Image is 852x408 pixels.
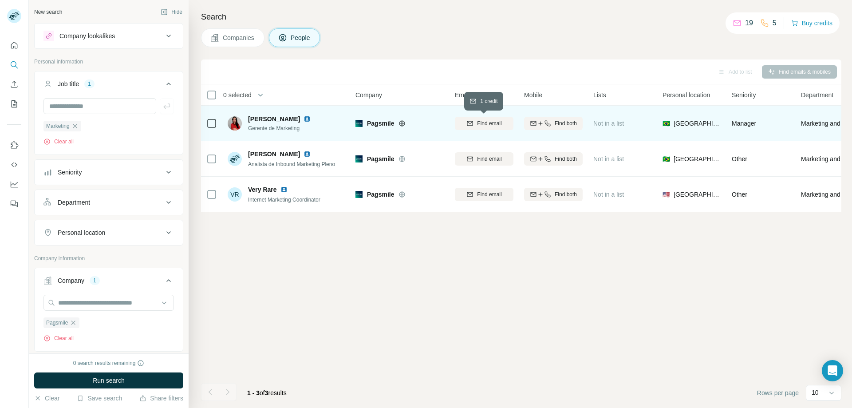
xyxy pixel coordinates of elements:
[46,122,70,130] span: Marketing
[34,394,59,403] button: Clear
[248,161,335,167] span: Analista de Inbound Marketing Pleno
[7,176,21,192] button: Dashboard
[773,18,777,28] p: 5
[663,154,670,163] span: 🇧🇷
[247,389,260,396] span: 1 - 3
[34,58,183,66] p: Personal information
[455,91,470,99] span: Email
[7,96,21,112] button: My lists
[7,57,21,73] button: Search
[801,91,833,99] span: Department
[35,192,183,213] button: Department
[35,162,183,183] button: Seniority
[524,91,542,99] span: Mobile
[90,277,100,285] div: 1
[73,359,145,367] div: 0 search results remaining
[34,372,183,388] button: Run search
[34,8,62,16] div: New search
[34,254,183,262] p: Company information
[7,76,21,92] button: Enrich CSV
[663,91,710,99] span: Personal location
[304,115,311,123] img: LinkedIn logo
[59,32,115,40] div: Company lookalikes
[265,389,268,396] span: 3
[791,17,832,29] button: Buy credits
[223,91,252,99] span: 0 selected
[674,119,721,128] span: [GEOGRAPHIC_DATA]
[477,190,501,198] span: Find email
[455,188,513,201] button: Find email
[593,191,624,198] span: Not in a list
[223,33,255,42] span: Companies
[593,120,624,127] span: Not in a list
[367,119,394,128] span: Pagsmile
[248,124,321,132] span: Gerente de Marketing
[822,360,843,381] div: Open Intercom Messenger
[663,119,670,128] span: 🇧🇷
[139,394,183,403] button: Share filters
[757,388,799,397] span: Rows per page
[455,152,513,166] button: Find email
[228,152,242,166] img: Avatar
[7,157,21,173] button: Use Surfe API
[593,91,606,99] span: Lists
[367,154,394,163] span: Pagsmile
[593,155,624,162] span: Not in a list
[84,80,95,88] div: 1
[674,154,721,163] span: [GEOGRAPHIC_DATA]
[7,137,21,153] button: Use Surfe on LinkedIn
[248,150,300,158] span: [PERSON_NAME]
[477,155,501,163] span: Find email
[260,389,265,396] span: of
[248,185,277,194] span: Very Rare
[304,151,311,158] img: LinkedIn logo
[555,190,577,198] span: Find both
[58,276,84,285] div: Company
[732,155,747,162] span: Other
[663,190,670,199] span: 🇺🇸
[228,116,242,131] img: Avatar
[555,155,577,163] span: Find both
[247,389,287,396] span: results
[367,190,394,199] span: Pagsmile
[280,186,288,193] img: LinkedIn logo
[35,222,183,243] button: Personal location
[248,115,300,123] span: [PERSON_NAME]
[732,120,756,127] span: Manager
[35,73,183,98] button: Job title1
[154,5,189,19] button: Hide
[745,18,753,28] p: 19
[524,152,583,166] button: Find both
[355,91,382,99] span: Company
[291,33,311,42] span: People
[77,394,122,403] button: Save search
[524,188,583,201] button: Find both
[477,119,501,127] span: Find email
[58,79,79,88] div: Job title
[674,190,721,199] span: [GEOGRAPHIC_DATA]
[355,120,363,127] img: Logo of Pagsmile
[43,334,74,342] button: Clear all
[7,37,21,53] button: Quick start
[732,191,747,198] span: Other
[355,155,363,162] img: Logo of Pagsmile
[93,376,125,385] span: Run search
[355,191,363,198] img: Logo of Pagsmile
[732,91,756,99] span: Seniority
[228,187,242,202] div: VR
[524,117,583,130] button: Find both
[58,168,82,177] div: Seniority
[58,198,90,207] div: Department
[248,197,320,203] span: Internet Marketing Coordinator
[455,117,513,130] button: Find email
[812,388,819,397] p: 10
[35,25,183,47] button: Company lookalikes
[58,228,105,237] div: Personal location
[43,138,74,146] button: Clear all
[555,119,577,127] span: Find both
[201,11,841,23] h4: Search
[46,319,68,327] span: Pagsmile
[7,196,21,212] button: Feedback
[35,270,183,295] button: Company1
